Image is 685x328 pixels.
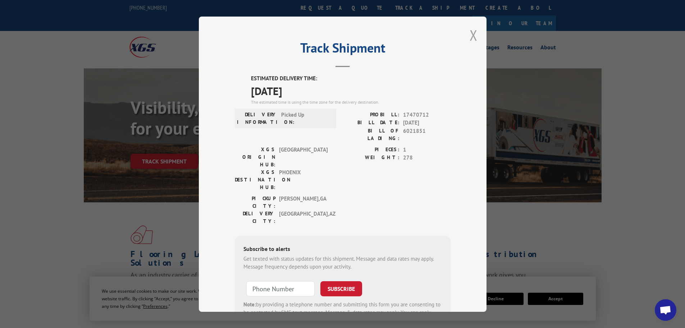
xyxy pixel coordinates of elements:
[343,119,399,127] label: BILL DATE:
[251,99,451,105] div: The estimated time is using the time zone for the delivery destination.
[243,255,442,271] div: Get texted with status updates for this shipment. Message and data rates may apply. Message frequ...
[243,301,256,307] strong: Note:
[403,154,451,162] span: 278
[470,26,478,45] button: Close modal
[251,82,451,99] span: [DATE]
[243,300,442,325] div: by providing a telephone number and submitting this form you are consenting to be contacted by SM...
[343,145,399,154] label: PIECES:
[279,168,328,191] span: PHOENIX
[343,127,399,142] label: BILL OF LADING:
[403,111,451,119] span: 17470712
[279,194,328,210] span: [PERSON_NAME] , GA
[403,145,451,154] span: 1
[243,244,442,255] div: Subscribe to alerts
[279,145,328,168] span: [GEOGRAPHIC_DATA]
[235,194,275,210] label: PICKUP CITY:
[343,154,399,162] label: WEIGHT:
[343,111,399,119] label: PROBILL:
[655,299,676,321] div: Open chat
[235,43,451,57] h2: Track Shipment
[279,210,328,225] span: [GEOGRAPHIC_DATA] , AZ
[403,127,451,142] span: 6021851
[403,119,451,127] span: [DATE]
[235,168,275,191] label: XGS DESTINATION HUB:
[237,111,278,126] label: DELIVERY INFORMATION:
[251,75,451,83] label: ESTIMATED DELIVERY TIME:
[320,281,362,296] button: SUBSCRIBE
[235,145,275,168] label: XGS ORIGIN HUB:
[246,281,315,296] input: Phone Number
[235,210,275,225] label: DELIVERY CITY:
[281,111,330,126] span: Picked Up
